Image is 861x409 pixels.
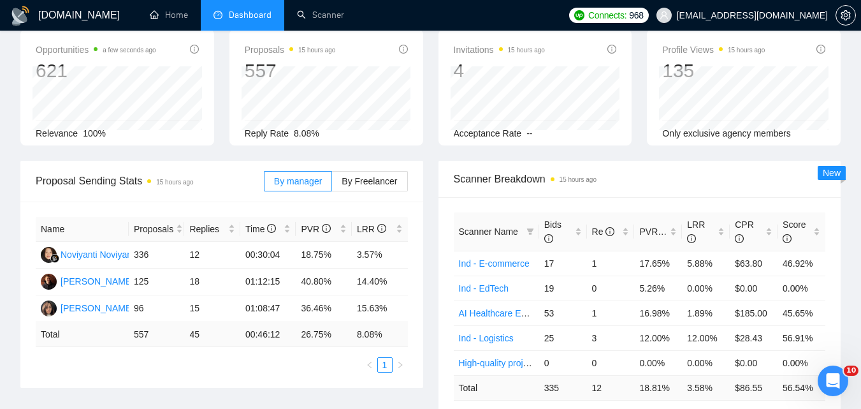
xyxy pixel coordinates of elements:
span: Proposals [134,222,173,236]
td: 18.75% [296,242,352,269]
th: Replies [184,217,240,242]
div: 135 [662,59,765,83]
td: 3 [587,325,635,350]
img: logo [10,6,31,26]
td: 0.00% [778,276,825,301]
span: info-circle [544,234,553,243]
td: 14.40% [352,269,408,295]
span: info-circle [607,45,616,54]
span: By manager [274,176,322,186]
td: $28.43 [730,325,778,350]
a: Ind - E-commerce [459,258,530,269]
a: searchScanner [297,10,344,20]
td: $0.00 [730,350,778,375]
span: Score [783,219,806,244]
td: 0.00% [682,350,730,375]
td: 40.80% [296,269,352,295]
td: 15 [184,295,240,322]
span: left [366,361,373,369]
td: 45.65% [778,301,825,325]
span: Reply Rate [245,128,289,138]
li: 1 [377,357,393,373]
img: upwork-logo.png [574,10,584,20]
time: 15 hours ago [156,179,193,186]
span: PVR [301,224,331,234]
a: homeHome [150,10,188,20]
td: 12.00% [682,325,730,350]
td: 3.57% [352,242,408,269]
td: 01:12:15 [240,269,296,295]
td: 0 [587,276,635,301]
div: [PERSON_NAME] [61,274,134,288]
iframe: Intercom live chat [818,366,848,396]
td: 45 [184,322,240,347]
span: info-circle [783,234,792,243]
td: 0 [539,350,587,375]
a: AS[PERSON_NAME] [41,276,134,286]
span: filter [524,222,537,241]
td: 3.58 % [682,375,730,400]
td: 0.00% [634,350,682,375]
td: 335 [539,375,587,400]
span: Time [245,224,276,234]
span: info-circle [377,224,386,233]
span: info-circle [267,224,276,233]
div: 557 [245,59,336,83]
span: info-circle [190,45,199,54]
time: 15 hours ago [298,47,335,54]
span: Proposal Sending Stats [36,173,264,189]
a: 1 [378,358,392,372]
span: Opportunities [36,42,156,57]
span: -- [526,128,532,138]
span: info-circle [605,227,614,236]
span: info-circle [816,45,825,54]
span: Connects: [588,8,626,22]
td: 00:30:04 [240,242,296,269]
span: info-circle [687,234,696,243]
td: 0.00% [682,276,730,301]
td: 19 [539,276,587,301]
td: Total [454,375,539,400]
td: 18.81 % [634,375,682,400]
td: 36.46% [296,295,352,322]
td: 336 [129,242,185,269]
td: 00:46:12 [240,322,296,347]
span: user [660,11,669,20]
td: 1 [587,251,635,276]
td: $ 86.55 [730,375,778,400]
a: AI Healthcare Extended [459,308,553,318]
td: 0.00% [778,350,825,375]
span: Proposals [245,42,336,57]
span: CPR [735,219,754,244]
td: 16.98% [634,301,682,325]
button: setting [836,5,856,26]
td: 25 [539,325,587,350]
time: a few seconds ago [103,47,156,54]
a: Ind - EdTech [459,283,509,294]
td: 15.63% [352,295,408,322]
td: 18 [184,269,240,295]
span: By Freelancer [342,176,397,186]
td: $0.00 [730,276,778,301]
img: NN [41,247,57,263]
td: 12.00% [634,325,682,350]
span: LRR [357,224,386,234]
span: filter [526,228,534,235]
span: Only exclusive agency members [662,128,791,138]
span: dashboard [213,10,222,19]
td: 1 [587,301,635,325]
button: left [362,357,377,373]
span: info-circle [735,234,744,243]
span: LRR [687,219,705,244]
td: 46.92% [778,251,825,276]
td: 5.88% [682,251,730,276]
a: NNNoviyanti Noviyanti [41,249,136,259]
td: 8.08 % [352,322,408,347]
span: 8.08% [294,128,319,138]
span: Invitations [454,42,545,57]
div: 621 [36,59,156,83]
span: setting [836,10,855,20]
span: Scanner Breakdown [454,171,826,187]
span: Dashboard [229,10,271,20]
td: $185.00 [730,301,778,325]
